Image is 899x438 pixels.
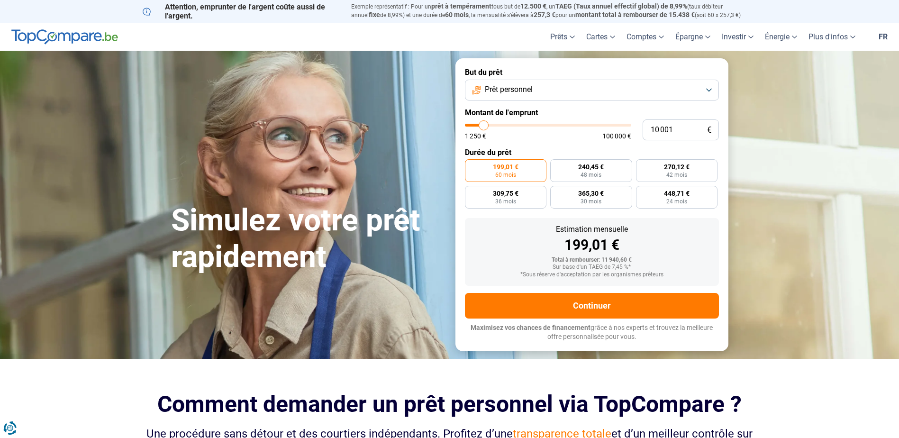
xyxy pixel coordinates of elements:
[495,199,516,204] span: 36 mois
[485,84,533,95] span: Prêt personnel
[534,11,555,18] span: 257,3 €
[351,2,757,19] p: Exemple représentatif : Pour un tous but de , un (taux débiteur annuel de 8,99%) et une durée de ...
[472,264,711,271] div: Sur base d'un TAEG de 7,45 %*
[520,2,546,10] span: 12.500 €
[666,172,687,178] span: 42 mois
[472,226,711,233] div: Estimation mensuelle
[465,293,719,319] button: Continuer
[465,148,719,157] label: Durée du prêt
[465,323,719,342] p: grâce à nos experts et trouvez la meilleure offre personnalisée pour vous.
[873,23,893,51] a: fr
[581,199,601,204] span: 30 mois
[707,126,711,134] span: €
[495,172,516,178] span: 60 mois
[716,23,759,51] a: Investir
[472,238,711,252] div: 199,01 €
[545,23,581,51] a: Prêts
[759,23,803,51] a: Énergie
[472,257,711,264] div: Total à rembourser: 11 940,60 €
[445,11,469,18] span: 60 mois
[465,68,719,77] label: But du prêt
[171,202,444,275] h1: Simulez votre prêt rapidement
[465,133,486,139] span: 1 250 €
[666,199,687,204] span: 24 mois
[11,29,118,45] img: TopCompare
[664,190,690,197] span: 448,71 €
[493,190,518,197] span: 309,75 €
[465,80,719,100] button: Prêt personnel
[602,133,631,139] span: 100 000 €
[472,272,711,278] div: *Sous réserve d'acceptation par les organismes prêteurs
[664,164,690,170] span: 270,12 €
[581,23,621,51] a: Cartes
[803,23,861,51] a: Plus d'infos
[621,23,670,51] a: Comptes
[581,172,601,178] span: 48 mois
[471,324,590,331] span: Maximisez vos chances de financement
[670,23,716,51] a: Épargne
[369,11,380,18] span: fixe
[143,391,757,417] h2: Comment demander un prêt personnel via TopCompare ?
[431,2,491,10] span: prêt à tempérament
[493,164,518,170] span: 199,01 €
[555,2,687,10] span: TAEG (Taux annuel effectif global) de 8,99%
[575,11,695,18] span: montant total à rembourser de 15.438 €
[578,164,604,170] span: 240,45 €
[578,190,604,197] span: 365,30 €
[143,2,340,20] p: Attention, emprunter de l'argent coûte aussi de l'argent.
[465,108,719,117] label: Montant de l'emprunt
